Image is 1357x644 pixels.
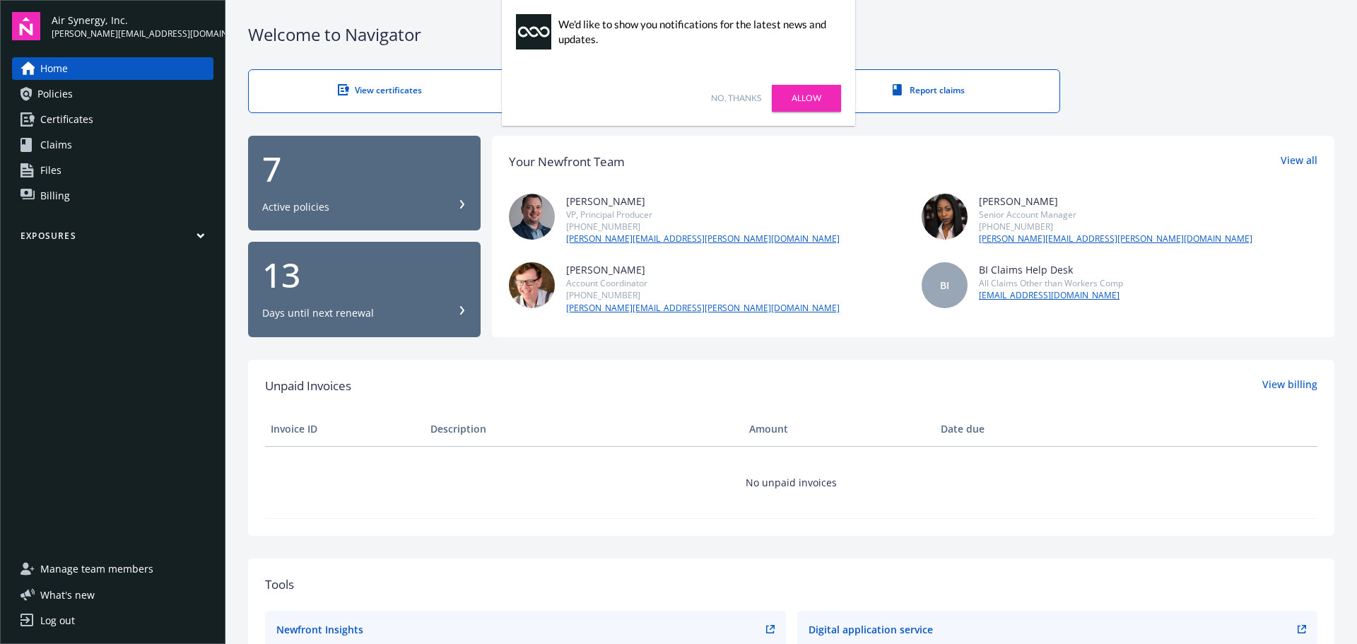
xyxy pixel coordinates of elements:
a: [PERSON_NAME][EMAIL_ADDRESS][PERSON_NAME][DOMAIN_NAME] [566,233,840,245]
div: 7 [262,152,466,186]
span: Policies [37,83,73,105]
div: [PHONE_NUMBER] [566,221,840,233]
a: Manage team members [12,558,213,580]
div: Active policies [262,200,329,214]
div: Welcome to Navigator [248,23,1334,47]
a: Report claims [797,69,1060,113]
button: 7Active policies [248,136,481,231]
div: View certificates [277,84,482,96]
span: Certificates [40,108,93,131]
th: Amount [744,412,935,446]
a: View certificates [248,69,511,113]
img: photo [509,262,555,308]
div: Log out [40,609,75,632]
a: Home [12,57,213,80]
a: Policies [12,83,213,105]
th: Invoice ID [265,412,425,446]
span: [PERSON_NAME][EMAIL_ADDRESS][DOMAIN_NAME] [52,28,213,40]
span: Unpaid Invoices [265,377,351,395]
span: BI [940,278,949,293]
div: Days until next renewal [262,306,374,320]
a: No, thanks [711,92,761,105]
div: Tools [265,575,1317,594]
div: Newfront Insights [276,622,363,637]
span: Claims [40,134,72,156]
a: Files [12,159,213,182]
div: Digital application service [809,622,933,637]
a: Allow [772,85,841,112]
div: 13 [262,258,466,292]
a: [EMAIL_ADDRESS][DOMAIN_NAME] [979,289,1123,302]
div: We'd like to show you notifications for the latest news and updates. [558,17,834,47]
a: Certificates [12,108,213,131]
a: Claims [12,134,213,156]
div: [PERSON_NAME] [979,194,1252,209]
div: VP, Principal Producer [566,209,840,221]
span: Home [40,57,68,80]
div: BI Claims Help Desk [979,262,1123,277]
button: What's new [12,587,117,602]
div: [PHONE_NUMBER] [979,221,1252,233]
a: [PERSON_NAME][EMAIL_ADDRESS][PERSON_NAME][DOMAIN_NAME] [979,233,1252,245]
span: Manage team members [40,558,153,580]
img: navigator-logo.svg [12,12,40,40]
td: No unpaid invoices [265,446,1317,518]
th: Date due [935,412,1095,446]
span: Files [40,159,61,182]
img: photo [509,194,555,240]
img: photo [922,194,968,240]
div: [PERSON_NAME] [566,262,840,277]
th: Description [425,412,744,446]
span: What ' s new [40,587,95,602]
button: Air Synergy, Inc.[PERSON_NAME][EMAIL_ADDRESS][DOMAIN_NAME] [52,12,213,40]
span: Billing [40,185,70,207]
a: [PERSON_NAME][EMAIL_ADDRESS][PERSON_NAME][DOMAIN_NAME] [566,302,840,315]
a: View all [1281,153,1317,171]
button: 13Days until next renewal [248,242,481,337]
div: All Claims Other than Workers Comp [979,277,1123,289]
span: Air Synergy, Inc. [52,13,213,28]
div: [PHONE_NUMBER] [566,289,840,301]
div: [PERSON_NAME] [566,194,840,209]
a: Billing [12,185,213,207]
div: Report claims [826,84,1031,96]
div: Senior Account Manager [979,209,1252,221]
button: Exposures [12,230,213,247]
a: View billing [1262,377,1317,395]
div: Account Coordinator [566,277,840,289]
div: Your Newfront Team [509,153,625,171]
